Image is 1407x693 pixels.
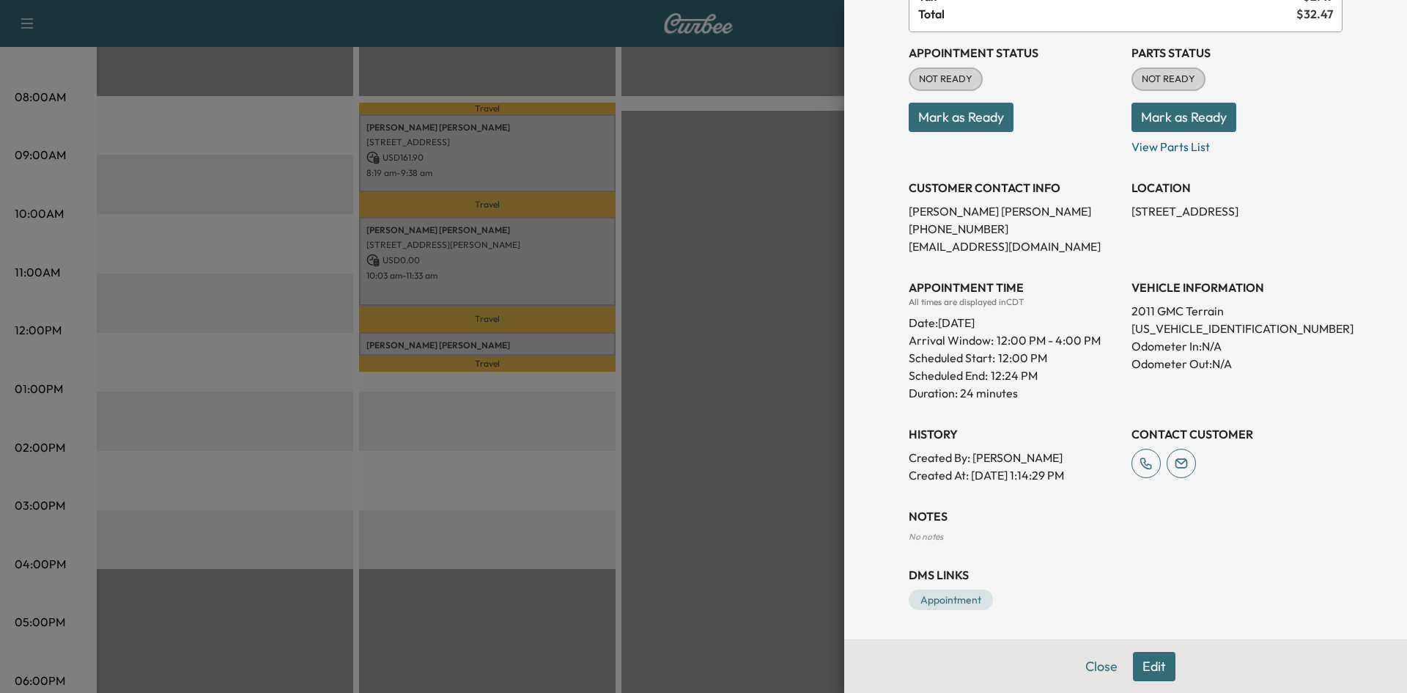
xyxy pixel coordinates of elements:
p: [EMAIL_ADDRESS][DOMAIN_NAME] [909,238,1120,255]
button: Close [1076,652,1127,681]
p: Odometer In: N/A [1131,337,1343,355]
p: Scheduled End: [909,367,988,384]
p: [PERSON_NAME] [PERSON_NAME] [909,202,1120,220]
p: [STREET_ADDRESS] [1131,202,1343,220]
p: 12:00 PM [998,349,1047,367]
div: All times are displayed in CDT [909,296,1120,308]
p: 2011 GMC Terrain [1131,302,1343,320]
p: 12:24 PM [991,367,1038,384]
span: 12:00 PM - 4:00 PM [997,331,1101,349]
button: Mark as Ready [1131,103,1236,132]
h3: DMS Links [909,566,1343,584]
a: Appointment [909,590,993,610]
h3: CUSTOMER CONTACT INFO [909,179,1120,197]
h3: NOTES [909,507,1343,525]
div: No notes [909,531,1343,543]
h3: History [909,425,1120,443]
p: Duration: 24 minutes [909,384,1120,402]
p: Scheduled Start: [909,349,995,367]
span: Total [918,5,1296,23]
p: View Parts List [1131,132,1343,155]
h3: Appointment Status [909,44,1120,62]
span: NOT READY [1133,72,1204,87]
span: $ 32.47 [1296,5,1333,23]
p: [PHONE_NUMBER] [909,220,1120,238]
button: Mark as Ready [909,103,1013,132]
h3: VEHICLE INFORMATION [1131,279,1343,296]
span: NOT READY [910,72,981,87]
p: [US_VEHICLE_IDENTIFICATION_NUMBER] [1131,320,1343,337]
p: Arrival Window: [909,331,1120,349]
h3: APPOINTMENT TIME [909,279,1120,296]
p: Created At : [DATE] 1:14:29 PM [909,466,1120,484]
button: Edit [1133,652,1175,681]
div: Date: [DATE] [909,308,1120,331]
p: Odometer Out: N/A [1131,355,1343,373]
h3: LOCATION [1131,179,1343,197]
p: Created By : [PERSON_NAME] [909,449,1120,466]
h3: Parts Status [1131,44,1343,62]
h3: CONTACT CUSTOMER [1131,425,1343,443]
